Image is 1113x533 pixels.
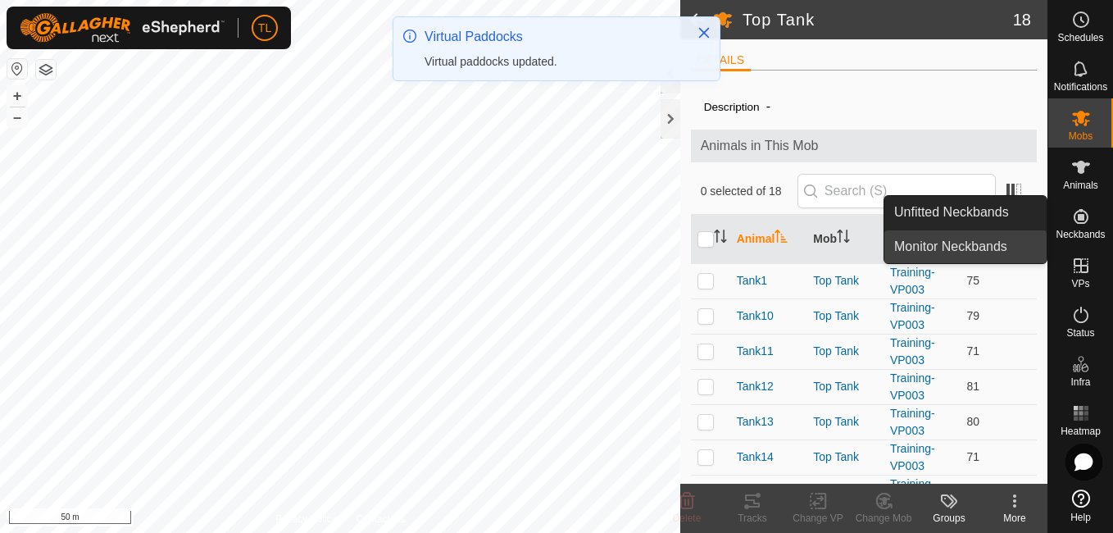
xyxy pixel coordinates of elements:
[813,449,877,466] div: Top Tank
[275,512,337,526] a: Privacy Policy
[1056,230,1105,239] span: Neckbands
[982,511,1047,526] div: More
[258,20,271,37] span: TL
[1048,483,1113,529] a: Help
[7,107,27,127] button: –
[837,232,850,245] p-sorticon: Activate to sort
[1070,512,1091,522] span: Help
[737,307,774,325] span: Tank10
[743,10,1013,30] h2: Top Tank
[1071,279,1089,289] span: VPs
[813,272,877,289] div: Top Tank
[884,196,1047,229] a: Unfitted Neckbands
[720,511,785,526] div: Tracks
[967,380,980,393] span: 81
[7,86,27,106] button: +
[1070,377,1090,387] span: Infra
[890,407,935,437] a: Training-VP003
[775,232,788,245] p-sorticon: Activate to sort
[737,272,767,289] span: Tank1
[785,511,851,526] div: Change VP
[760,93,777,120] span: -
[7,59,27,79] button: Reset Map
[967,415,980,428] span: 80
[1061,426,1101,436] span: Heatmap
[884,230,1047,263] a: Monitor Neckbands
[20,13,225,43] img: Gallagher Logo
[1066,328,1094,338] span: Status
[425,27,680,47] div: Virtual Paddocks
[1063,180,1098,190] span: Animals
[797,174,996,208] input: Search (S)
[890,301,935,331] a: Training-VP003
[967,344,980,358] span: 71
[1054,82,1107,92] span: Notifications
[730,215,807,264] th: Animal
[693,21,715,44] button: Close
[806,215,884,264] th: Mob
[894,237,1007,257] span: Monitor Neckbands
[890,266,935,296] a: Training-VP003
[967,274,980,287] span: 75
[357,512,405,526] a: Contact Us
[894,203,1009,222] span: Unfitted Neckbands
[737,413,774,430] span: Tank13
[890,336,935,367] a: Training-VP003
[714,232,727,245] p-sorticon: Activate to sort
[890,442,935,472] a: Training-VP003
[813,307,877,325] div: Top Tank
[813,378,877,395] div: Top Tank
[737,343,774,360] span: Tank11
[1013,7,1031,32] span: 18
[701,136,1028,156] span: Animals in This Mob
[813,413,877,430] div: Top Tank
[1057,33,1103,43] span: Schedules
[890,477,935,508] a: Training-VP003
[701,183,797,200] span: 0 selected of 18
[890,371,935,402] a: Training-VP003
[916,511,982,526] div: Groups
[851,511,916,526] div: Change Mob
[691,52,751,71] li: DETAILS
[673,512,702,524] span: Delete
[813,343,877,360] div: Top Tank
[737,378,774,395] span: Tank12
[1069,131,1093,141] span: Mobs
[425,53,680,71] div: Virtual paddocks updated.
[704,101,760,113] label: Description
[36,60,56,80] button: Map Layers
[967,450,980,463] span: 71
[967,309,980,322] span: 79
[737,449,774,466] span: Tank14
